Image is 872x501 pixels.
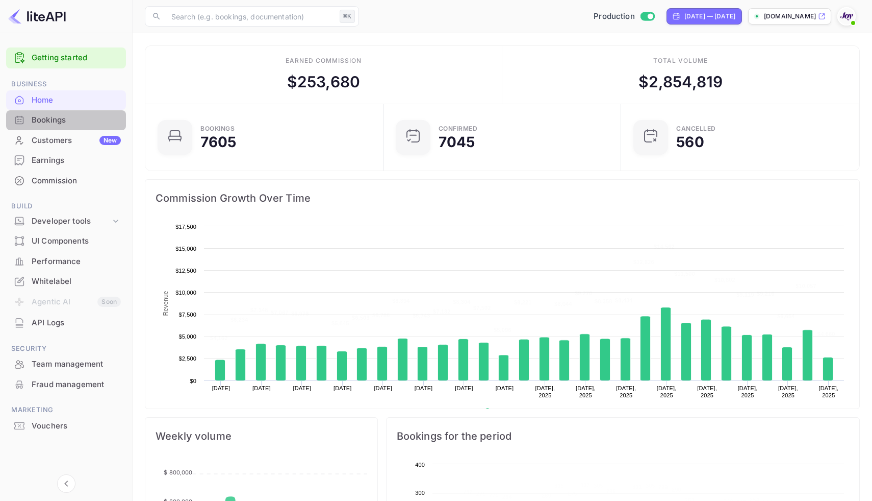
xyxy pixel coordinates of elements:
[632,484,642,490] text: 301
[606,488,616,494] text: 285
[6,110,126,130] div: Bookings
[633,259,654,265] text: $12,826
[594,11,635,22] span: Production
[32,52,121,64] a: Getting started
[757,291,775,297] text: $9,216
[175,224,196,230] text: $17,500
[178,312,196,318] text: $7,500
[6,354,126,373] a: Team management
[658,484,668,490] text: 299
[6,343,126,354] span: Security
[6,404,126,416] span: Marketing
[6,201,126,212] span: Build
[32,216,111,227] div: Developer tools
[575,290,593,296] text: $9,270
[32,420,121,432] div: Vouchers
[554,301,572,307] text: $8,044
[646,483,655,489] text: 305
[736,292,754,298] text: $9,119
[455,385,473,391] text: [DATE]
[190,378,196,384] text: $0
[372,312,390,318] text: $6,786
[657,385,677,398] text: [DATE], 2025
[334,385,352,391] text: [DATE]
[415,462,425,468] text: 400
[156,190,849,206] span: Commission Growth Over Time
[6,110,126,129] a: Bookings
[415,490,425,496] text: 300
[439,126,478,132] div: Confirmed
[6,171,126,190] a: Commission
[6,375,126,395] div: Fraud management
[200,126,235,132] div: Bookings
[32,94,121,106] div: Home
[32,135,121,147] div: Customers
[638,70,723,93] div: $ 2,854,819
[6,252,126,272] div: Performance
[654,244,675,250] text: $14,562
[175,268,196,274] text: $12,500
[397,428,849,444] span: Bookings for the period
[164,469,192,476] tspan: $ 800,000
[6,90,126,109] a: Home
[676,126,716,132] div: CANCELLED
[672,487,681,493] text: 290
[32,256,121,268] div: Performance
[764,12,816,21] p: [DOMAIN_NAME]
[162,291,169,316] text: Revenue
[99,136,121,145] div: New
[576,385,596,398] text: [DATE], 2025
[271,309,289,316] text: $7,067
[57,474,75,493] button: Collapse navigation
[738,385,758,398] text: [DATE], 2025
[415,385,433,391] text: [DATE]
[32,317,121,329] div: API Logs
[291,311,309,317] text: $6,976
[6,131,126,151] div: CustomersNew
[674,271,695,277] text: $11,500
[6,416,126,436] div: Vouchers
[714,277,735,283] text: $10,802
[6,171,126,191] div: Commission
[352,315,370,321] text: $6,503
[32,359,121,370] div: Team management
[286,56,361,65] div: Earned commission
[697,385,717,398] text: [DATE], 2025
[615,297,633,303] text: $8,434
[580,482,590,488] text: 307
[433,308,451,315] text: $7,182
[6,231,126,251] div: UI Components
[212,385,230,391] text: [DATE]
[32,276,121,288] div: Whitelabel
[6,272,126,292] div: Whitelabel
[340,10,355,23] div: ⌘K
[178,355,196,362] text: $2,500
[594,483,603,489] text: 305
[463,489,473,495] text: 282
[250,307,268,313] text: $7,348
[796,283,816,289] text: $10,057
[287,70,360,93] div: $ 253,680
[6,79,126,90] span: Business
[6,231,126,250] a: UI Components
[514,299,532,305] text: $8,221
[32,235,121,247] div: UI Components
[684,12,735,21] div: [DATE] — [DATE]
[175,290,196,296] text: $10,000
[589,11,658,22] div: Switch to Sandbox mode
[8,8,66,25] img: LiteAPI logo
[554,483,564,489] text: 305
[230,317,248,323] text: $6,234
[473,305,491,311] text: $7,592
[6,416,126,435] a: Vouchers
[6,212,126,230] div: Developer tools
[494,327,511,333] text: $5,096
[819,385,839,398] text: [DATE], 2025
[210,335,228,341] text: $4,162
[32,175,121,187] div: Commission
[6,354,126,374] div: Team management
[32,114,121,126] div: Bookings
[542,493,551,499] text: 269
[489,492,499,498] text: 270
[616,385,636,398] text: [DATE], 2025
